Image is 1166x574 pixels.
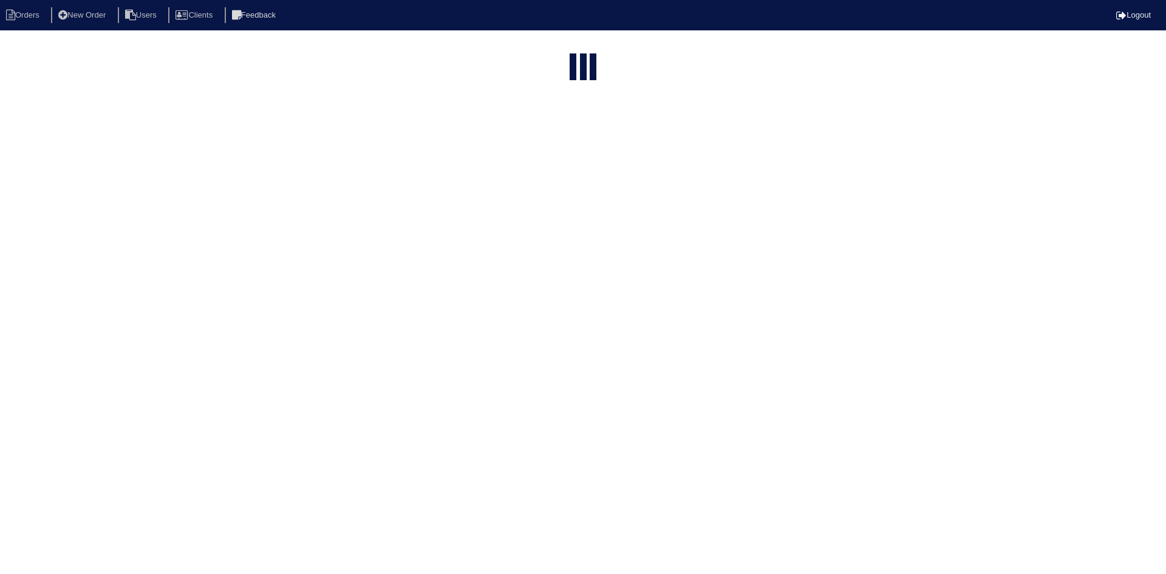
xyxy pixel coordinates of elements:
li: Clients [168,7,222,24]
li: New Order [51,7,115,24]
div: loading... [580,53,587,83]
a: New Order [51,10,115,19]
a: Users [118,10,166,19]
a: Clients [168,10,222,19]
a: Logout [1116,10,1151,19]
li: Feedback [225,7,285,24]
li: Users [118,7,166,24]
